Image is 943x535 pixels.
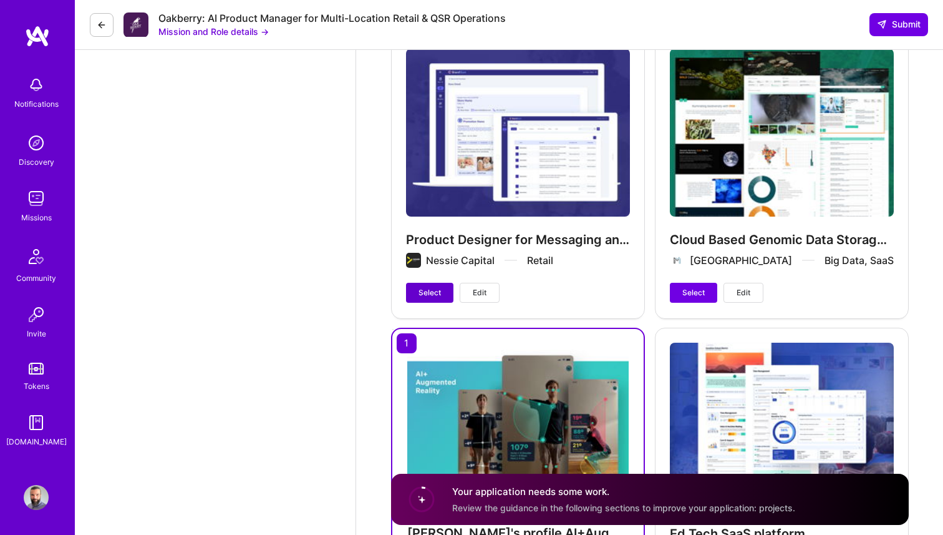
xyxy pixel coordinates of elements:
img: bell [24,72,49,97]
button: Select [670,283,717,303]
img: User Avatar [24,485,49,510]
img: Community [21,242,51,272]
div: Notifications [14,97,59,110]
span: Select [418,287,441,298]
img: Invite [24,302,49,327]
button: Select [406,283,453,303]
button: Mission and Role details → [158,25,269,38]
div: Community [16,272,56,285]
div: [DOMAIN_NAME] [6,435,67,448]
button: Edit [723,283,763,303]
div: Oakberry: AI Product Manager for Multi-Location Retail & QSR Operations [158,12,506,25]
span: Submit [877,18,921,31]
span: Review the guidance in the following sections to improve your application: projects. [452,502,795,513]
span: Edit [473,287,486,298]
img: tokens [29,363,44,375]
div: Discovery [19,155,54,169]
i: icon SendLight [877,19,887,29]
img: Krispin Stock's profile AI+Augmented Reality Physiotherapy App [407,344,629,510]
a: User Avatar [21,485,52,510]
div: Missions [21,211,52,224]
img: discovery [24,130,49,155]
span: Select [682,287,705,298]
button: Submit [869,13,928,36]
div: Tokens [24,380,49,393]
img: logo [25,25,50,47]
img: Company Logo [123,12,148,37]
img: guide book [24,410,49,435]
img: teamwork [24,186,49,211]
div: Invite [27,327,46,340]
button: Edit [460,283,500,303]
span: Edit [737,287,750,298]
h4: Your application needs some work. [452,485,795,498]
i: icon LeftArrowDark [97,20,107,30]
